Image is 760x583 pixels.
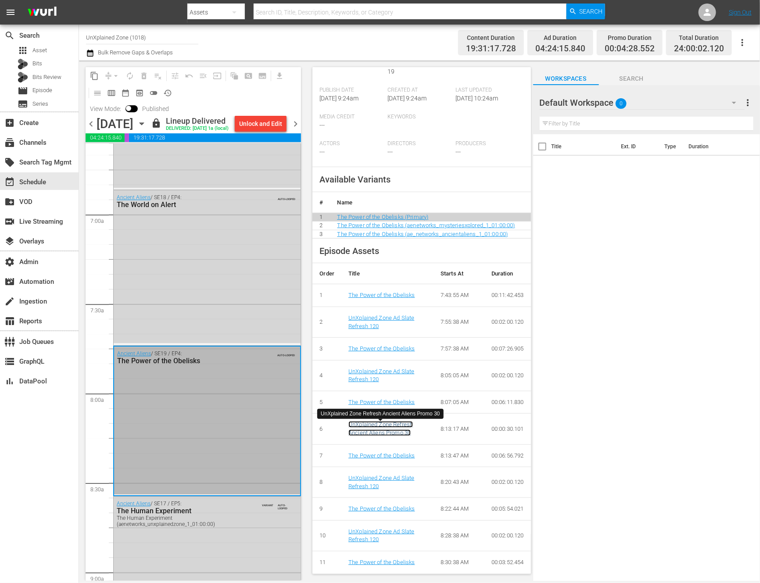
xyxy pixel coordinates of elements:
[674,44,724,54] span: 24:00:02.120
[312,263,341,284] th: Order
[466,32,516,44] div: Content Duration
[151,118,161,129] span: lock
[319,140,383,147] span: Actors
[434,520,484,551] td: 8:28:38 AM
[484,284,531,307] td: 00:11:42.453
[117,351,255,365] div: / SE19 / EP4:
[466,44,516,54] span: 19:31:17.728
[484,338,531,361] td: 00:07:26.905
[86,118,97,129] span: chevron_left
[4,30,15,41] span: Search
[32,73,61,82] span: Bits Review
[348,399,415,405] a: The Power of the Obelisks
[123,69,137,83] span: Loop Content
[269,67,287,84] span: Download as CSV
[4,356,15,367] span: GraphQL
[330,192,531,213] th: Name
[4,216,15,227] span: Live Streaming
[4,118,15,128] span: add_box
[4,197,15,207] span: VOD
[117,515,256,527] div: The Human Experiment (aenetworks_unxplainedzone_1_01:00:00)
[117,501,151,507] a: Ancient Aliens
[117,194,256,209] div: / SE18 / EP4:
[434,414,484,444] td: 8:13:17 AM
[455,140,519,147] span: Producers
[235,116,287,132] button: Unlock and Edit
[312,414,341,444] td: 6
[4,137,15,148] span: Channels
[434,444,484,467] td: 8:13:47 AM
[312,222,330,230] td: 2
[484,360,531,391] td: 00:02:00.120
[312,230,330,239] td: 3
[605,44,655,54] span: 00:04:28.552
[4,376,15,386] span: DataPool
[434,307,484,337] td: 7:55:38 AM
[455,87,519,94] span: Last Updated
[535,44,585,54] span: 04:24:15.840
[434,391,484,414] td: 8:07:05 AM
[729,9,752,16] a: Sign Out
[387,95,427,102] span: [DATE] 9:24am
[484,263,531,284] th: Duration
[599,73,665,84] span: Search
[18,86,28,96] span: Episode
[348,452,415,459] a: The Power of the Obelisks
[484,520,531,551] td: 00:02:00.120
[616,134,660,159] th: Ext. ID
[262,500,274,507] span: VARIANT
[660,134,684,159] th: Type
[674,32,724,44] div: Total Duration
[341,263,434,284] th: Title
[312,467,341,498] td: 8
[535,32,585,44] div: Ad Duration
[348,368,414,383] a: UnXplained Zone Ad Slate Refresh 120
[434,263,484,284] th: Starts At
[239,116,282,132] div: Unlock and Edit
[290,118,301,129] span: chevron_right
[277,350,295,357] span: AUTO-LOOPED
[484,551,531,574] td: 00:03:52.454
[4,276,15,287] span: Automation
[4,177,15,187] span: Schedule
[321,410,440,418] div: UnXplained Zone Refresh Ancient Aliens Promo 30
[104,86,118,100] span: Week Calendar View
[18,45,28,56] span: Asset
[337,222,515,229] a: The Power of the Obelisks (aenetworks_mysteriesxplored_1_01:00:00)
[434,551,484,574] td: 8:30:38 AM
[163,89,172,97] span: history_outlined
[129,133,301,142] span: 19:31:17.728
[319,148,325,155] span: ---
[312,360,341,391] td: 4
[387,59,447,75] span: Ancient Aliens Season 19
[348,421,413,436] a: UnXplained Zone Refresh Ancient Aliens Promo 30
[387,114,451,121] span: Keywords
[97,117,133,131] div: [DATE]
[484,498,531,521] td: 00:05:54.021
[97,49,173,56] span: Bulk Remove Gaps & Overlaps
[312,192,330,213] th: #
[312,391,341,414] td: 5
[117,357,255,365] div: The Power of the Obelisks
[147,86,161,100] span: 24 hours Lineup View is OFF
[135,89,144,97] span: preview_outlined
[605,32,655,44] div: Promo Duration
[484,414,531,444] td: 00:00:30.101
[86,105,125,112] span: View Mode:
[312,551,341,574] td: 11
[312,213,330,222] td: 1
[117,351,151,357] a: Ancient Aliens
[348,345,415,352] a: The Power of the Obelisks
[312,338,341,361] td: 3
[484,467,531,498] td: 00:02:00.120
[552,134,616,159] th: Title
[434,498,484,521] td: 8:22:44 AM
[32,46,47,55] span: Asset
[138,105,173,112] span: Published
[319,246,379,256] span: Episode Assets
[125,105,132,111] span: Toggle to switch from Published to Draft view.
[319,95,358,102] span: [DATE] 9:24am
[161,86,175,100] span: View History
[117,194,151,200] a: Ancient Aliens
[18,72,28,82] div: Bits Review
